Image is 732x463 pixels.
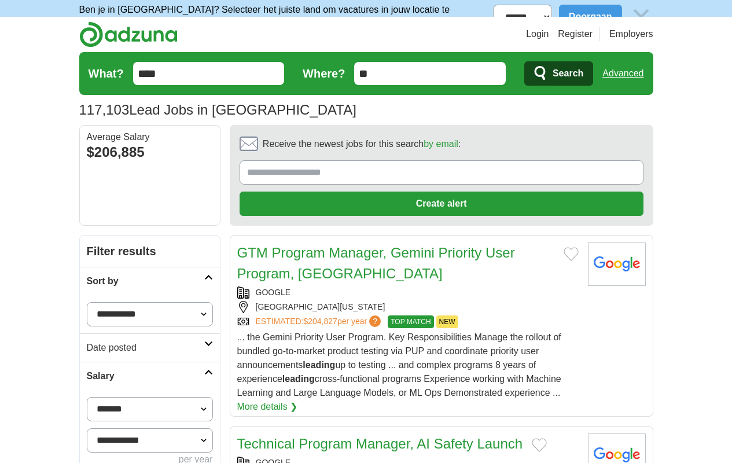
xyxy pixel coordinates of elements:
[532,438,547,452] button: Add to favorite jobs
[256,288,291,297] a: GOOGLE
[79,3,494,31] p: Ben je in [GEOGRAPHIC_DATA]? Selecteer het juiste land om vacatures in jouw locatie te [GEOGRAPHI...
[369,315,381,327] span: ?
[87,142,213,163] div: $206,885
[87,133,213,142] div: Average Salary
[609,27,653,41] a: Employers
[240,192,643,216] button: Create alert
[87,274,204,288] h2: Sort by
[303,360,335,370] strong: leading
[80,333,220,362] a: Date posted
[559,5,622,29] button: Doorgaan
[564,247,579,261] button: Add to favorite jobs
[237,332,561,398] span: ... the Gemini Priority User Program. Key Responsibilities Manage the rollout of bundled go-to-ma...
[588,242,646,286] img: Google logo
[436,315,458,328] span: NEW
[424,139,458,149] a: by email
[80,362,220,390] a: Salary
[80,267,220,295] a: Sort by
[237,436,523,451] a: Technical Program Manager, AI Safety Launch
[256,315,384,328] a: ESTIMATED:$204,827per year?
[602,62,643,85] a: Advanced
[303,65,345,82] label: Where?
[558,27,593,41] a: Register
[524,61,593,86] button: Search
[79,21,178,47] img: Adzuna logo
[237,400,298,414] a: More details ❯
[629,5,653,29] img: icon_close_no_bg.svg
[79,102,356,117] h1: Lead Jobs in [GEOGRAPHIC_DATA]
[87,341,204,355] h2: Date posted
[388,315,433,328] span: TOP MATCH
[553,62,583,85] span: Search
[303,317,337,326] span: $204,827
[79,100,130,120] span: 117,103
[89,65,124,82] label: What?
[282,374,315,384] strong: leading
[80,236,220,267] h2: Filter results
[237,245,515,281] a: GTM Program Manager, Gemini Priority User Program, [GEOGRAPHIC_DATA]
[526,27,549,41] a: Login
[263,137,461,151] span: Receive the newest jobs for this search :
[237,301,579,313] div: [GEOGRAPHIC_DATA][US_STATE]
[87,369,204,383] h2: Salary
